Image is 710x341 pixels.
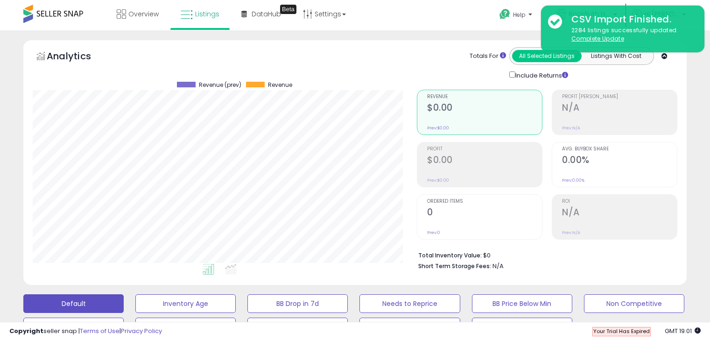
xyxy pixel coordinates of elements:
button: Needs to Reprice [359,294,460,313]
h2: 0 [427,207,542,220]
button: All Selected Listings [512,50,582,62]
span: N/A [492,262,504,270]
span: ROI [562,199,677,204]
span: Revenue [268,82,292,88]
div: Totals For [470,52,506,61]
small: Prev: N/A [562,230,580,235]
i: Get Help [499,8,511,20]
span: Profit [427,147,542,152]
h2: $0.00 [427,155,542,167]
h5: Analytics [47,50,109,65]
button: Listings With Cost [581,50,651,62]
span: Avg. Buybox Share [562,147,677,152]
small: Prev: 0 [427,230,440,235]
strong: Copyright [9,327,43,335]
b: Short Term Storage Fees: [418,262,491,270]
button: 30 Day Decrease [359,318,460,336]
u: Complete Update [571,35,624,43]
span: Listings [195,9,219,19]
h2: N/A [562,102,677,115]
h2: $0.00 [427,102,542,115]
a: Privacy Policy [121,327,162,335]
b: Total Inventory Value: [418,251,482,259]
a: Help [492,1,541,30]
button: Non Competitive [584,294,684,313]
div: 2284 listings successfully updated. [564,26,697,43]
span: Ordered Items [427,199,542,204]
button: Default [23,294,124,313]
span: DataHub [252,9,281,19]
li: $0 [418,249,670,260]
h2: 0.00% [562,155,677,167]
span: Your Trial Has Expired [593,327,650,335]
div: CSV Import Finished. [564,13,697,26]
a: Terms of Use [80,327,120,335]
small: Prev: 0.00% [562,178,584,183]
h2: N/A [562,207,677,220]
span: Profit [PERSON_NAME] [562,94,677,99]
span: Overview [128,9,159,19]
button: BB Price Below Min [472,294,572,313]
button: Selling @ Max [135,318,236,336]
small: Prev: $0.00 [427,125,449,131]
span: Revenue (prev) [199,82,241,88]
button: Top Sellers [23,318,124,336]
div: Tooltip anchor [280,5,296,14]
button: Items Being Repriced [247,318,348,336]
div: Include Returns [502,70,579,80]
span: Help [513,11,526,19]
small: Prev: N/A [562,125,580,131]
span: Revenue [427,94,542,99]
small: Prev: $0.00 [427,178,449,183]
div: seller snap | | [9,327,162,336]
button: Inventory Age [135,294,236,313]
button: BB Eligible [472,318,572,336]
span: 2025-09-11 19:01 GMT [665,327,701,335]
button: BB Drop in 7d [247,294,348,313]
